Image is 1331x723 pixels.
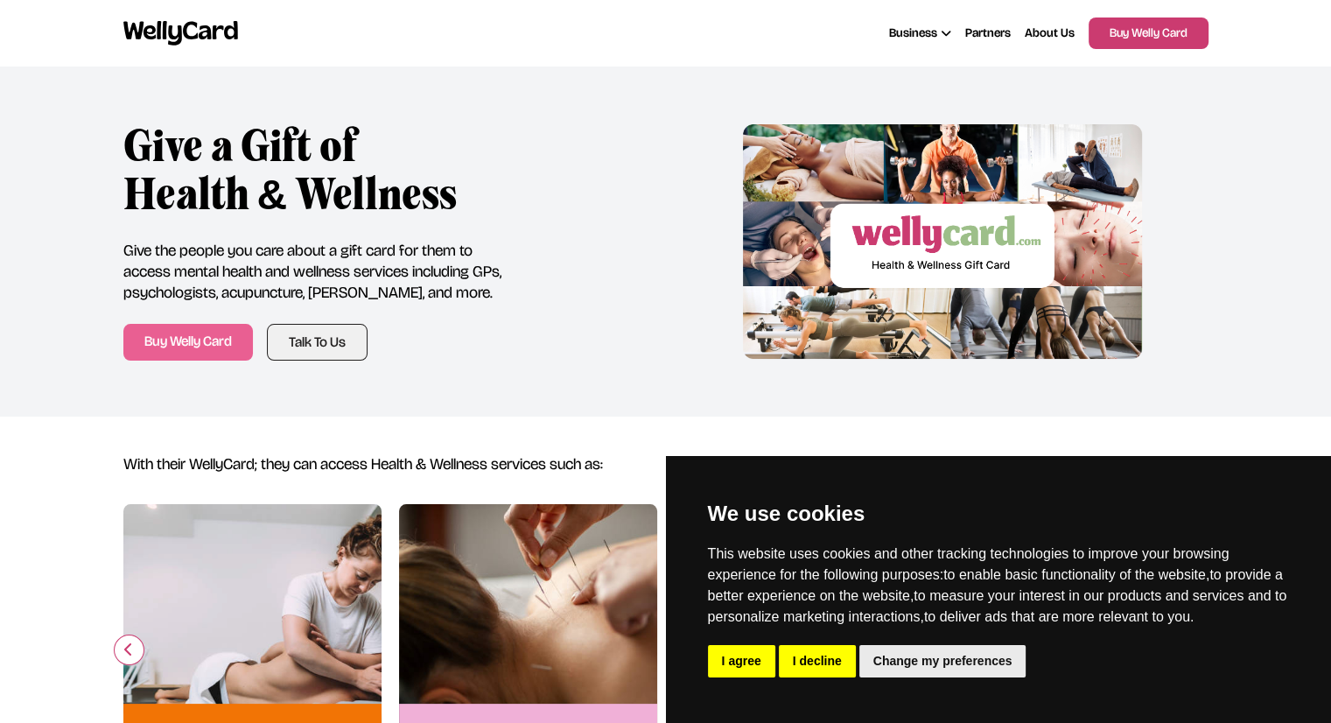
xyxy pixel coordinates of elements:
button: Change my preferences [859,645,1026,677]
p: We use cookies [708,498,1290,530]
p: Give the people you care about a gift card for them to access mental health and wellness services... [123,240,655,303]
a: Talk To Us [267,324,368,361]
a: About Us [1025,25,1075,42]
span: to deliver ads that are more relevant to you [924,609,1190,624]
span: , [910,588,914,603]
span: , [920,609,923,624]
a: Partners [965,25,1011,42]
h5: With their WellyCard; they can access Health & Wellness services such as: [123,452,1208,476]
a: Buy Welly Card [123,324,253,361]
span: to measure your interest in our products and services and to personalize marketing interactions [708,588,1287,624]
button: I agree [708,645,775,677]
span: This website uses cookies and other tracking technologies to improve your browsing experience for... [708,546,1287,624]
img: wellycard.svg [123,21,239,45]
span: to enable basic functionality of the website [943,567,1206,582]
span: , [1206,567,1209,582]
span: to provide a better experience on the website [708,567,1283,603]
img: wellycard wellness gift card - buy a gift of health and wellness for you and your loved ones with... [743,124,1142,360]
div: Business [889,25,951,43]
button: I decline [779,645,856,677]
h3: Give a Gift of Health & Wellness [123,123,655,219]
a: Buy Welly Card [1089,18,1208,49]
